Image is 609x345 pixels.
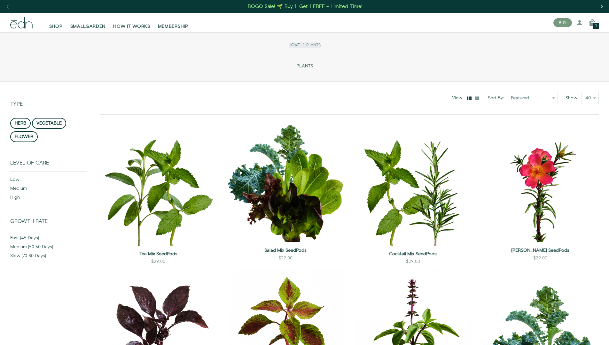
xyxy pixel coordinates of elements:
[49,23,63,30] span: SHOP
[151,258,165,265] div: $29.00
[296,64,313,69] span: PLANTS
[32,118,66,129] button: vegetable
[158,23,188,30] span: MEMBERSHIP
[66,16,110,30] a: SMALLGARDEN
[45,16,66,30] a: SHOP
[10,176,87,185] div: low
[10,253,87,262] div: slow (70-80 days)
[10,244,87,253] div: medium (50-60 days)
[355,251,472,257] a: Cocktail Mix SeedPods
[355,125,472,246] img: Cocktail Mix SeedPods
[482,247,599,254] a: [PERSON_NAME] SeedPods
[10,160,87,171] div: Level of Care
[10,194,87,203] div: high
[100,251,217,257] a: Tea Mix SeedPods
[566,95,581,101] label: Show:
[248,3,363,10] div: BOGO Sale! 🌱 Buy 1, Get 1 FREE – Limited Time!
[10,118,31,129] button: herb
[10,235,87,244] div: fast (45 days)
[154,16,192,30] a: MEMBERSHIP
[10,185,87,194] div: medium
[595,24,597,28] span: 1
[278,255,293,261] div: $29.00
[300,42,321,48] li: Plants
[406,258,420,265] div: $29.00
[482,125,599,242] img: Moss Rose SeedPods
[553,18,572,27] button: BUY
[289,42,300,48] a: Home
[10,82,87,112] div: Type
[109,16,154,30] a: HOW IT WORKS
[227,125,344,242] img: Salad Mix SeedPods
[227,247,344,254] a: Salad Mix SeedPods
[488,95,507,101] label: Sort By:
[113,23,150,30] span: HOW IT WORKS
[452,95,466,101] div: View:
[247,2,363,11] a: BOGO Sale! 🌱 Buy 1, Get 1 FREE – Limited Time!
[289,42,321,48] nav: breadcrumbs
[533,255,547,261] div: $29.00
[10,218,87,230] div: Growth Rate
[70,23,106,30] span: SMALLGARDEN
[100,125,217,246] img: Tea Mix SeedPods
[10,131,38,142] button: flower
